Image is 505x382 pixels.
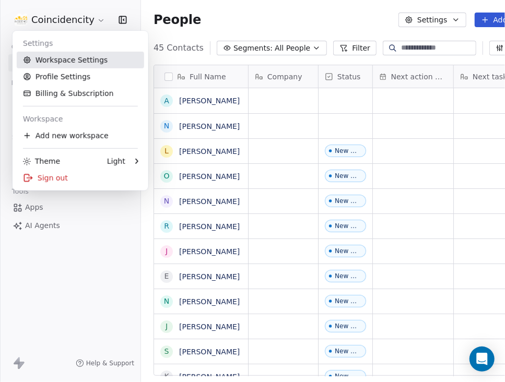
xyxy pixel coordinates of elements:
[335,222,360,230] div: New Lead
[179,222,240,231] a: [PERSON_NAME]
[179,297,240,306] a: [PERSON_NAME]
[163,171,169,182] div: O
[267,71,302,82] span: Company
[335,247,360,255] div: New Lead
[48,104,81,112] span: Clip a block
[23,156,60,166] div: Theme
[179,373,240,381] a: [PERSON_NAME]
[335,197,360,205] div: New Lead
[164,371,169,382] div: K
[164,95,169,106] div: A
[7,184,33,199] span: Tools
[31,83,191,100] button: Clip a selection (Select text first)
[154,12,201,28] span: People
[48,87,139,95] span: Clip a selection (Select text first)
[335,172,360,180] div: New Lead
[335,323,360,330] div: New Lead
[391,71,447,82] span: Next action date
[469,347,495,372] div: Open Intercom Messenger
[26,314,189,326] div: Destination
[164,196,169,207] div: N
[154,42,204,54] span: 45 Contacts
[179,197,240,206] a: [PERSON_NAME]
[179,323,240,331] a: [PERSON_NAME]
[31,100,191,116] button: Clip a block
[107,156,125,166] div: Light
[126,147,183,160] span: Clear all and close
[7,129,34,145] span: Sales
[17,111,144,127] div: Workspace
[86,359,134,367] span: Help & Support
[333,41,377,55] button: Filter
[25,202,43,213] span: Apps
[25,220,60,231] span: AI Agents
[17,68,144,85] a: Profile Settings
[337,71,361,82] span: Status
[166,246,168,257] div: J
[17,85,144,102] a: Billing & Subscription
[17,52,144,68] a: Workspace Settings
[17,127,144,144] div: Add new workspace
[335,348,360,355] div: New Lead
[7,75,50,91] span: Marketing
[179,272,240,281] a: [PERSON_NAME]
[17,35,144,52] div: Settings
[275,43,310,54] span: All People
[335,373,360,380] div: New Lead
[166,321,168,332] div: J
[190,71,226,82] span: Full Name
[179,348,240,356] a: [PERSON_NAME]
[179,172,240,181] a: [PERSON_NAME]
[31,13,95,27] span: Coincidencity
[48,70,95,79] span: Clip a bookmark
[179,247,240,256] a: [PERSON_NAME]
[17,170,144,186] div: Sign out
[31,116,191,133] button: Clip a screenshot
[179,97,240,105] a: [PERSON_NAME]
[179,147,240,156] a: [PERSON_NAME]
[165,146,169,157] div: L
[165,271,169,282] div: E
[179,122,240,130] a: [PERSON_NAME]
[48,121,96,129] span: Clip a screenshot
[164,296,169,307] div: N
[398,13,466,27] button: Settings
[7,39,46,55] span: Contacts
[233,43,273,54] span: Segments:
[335,297,360,305] div: New Lead
[164,221,169,232] div: R
[50,14,68,22] span: xTiles
[43,328,78,340] span: Inbox Panel
[154,88,249,376] div: grid
[165,346,169,357] div: S
[335,147,360,154] div: New Lead
[15,14,27,26] img: Coincidencity%20-%20yellow%20logo%20with%20cloud%20at%20166x85.png
[335,272,360,280] div: New Lead
[31,66,191,83] button: Clip a bookmark
[164,121,169,132] div: N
